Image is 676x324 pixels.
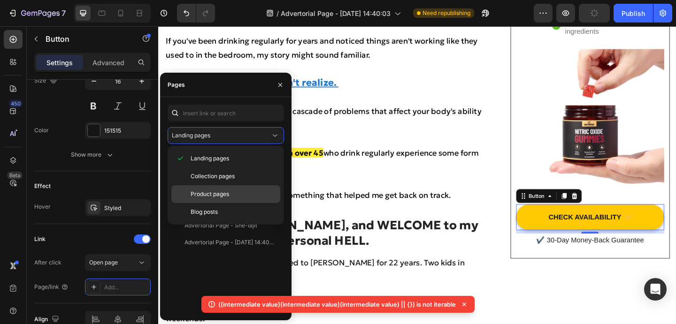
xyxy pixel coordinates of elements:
p: ✔️ 30-Day Money-Back Guarantee [390,226,549,240]
p: Settings [46,58,73,68]
div: Hover [34,203,51,211]
button: <p><strong>CHECK AVAILABILITY</strong></p> [389,194,550,222]
div: Button [401,181,422,189]
div: Advertorial Page - She-lajit [184,221,257,230]
div: Styled [104,204,148,212]
span: Need republishing [422,9,470,17]
button: Publish [614,4,653,23]
div: Open Intercom Messenger [644,278,667,301]
button: Show more [34,146,151,163]
div: Page/link [34,283,69,291]
div: Size [34,75,59,87]
p: 7 [61,8,66,19]
div: Advertorial Page - [DATE] 14:40:03 [184,238,275,247]
button: 7 [4,4,70,23]
p: ((intermediate value)(intermediate value)(intermediate value) || {}) is not iterable [218,300,456,309]
div: Link [34,235,46,243]
strong: CHECK AVAILABILITY [424,203,504,211]
span: Landing pages [172,132,210,139]
span: Product pages [191,190,229,198]
div: 151515 [104,127,148,135]
div: Beta [7,172,23,179]
div: Undo/Redo [177,4,215,23]
span: / [277,8,279,18]
iframe: Design area [158,26,676,324]
span: Blog posts [191,208,218,216]
span: Advertorial Page - [DATE] 14:40:03 [281,8,391,18]
div: Color [34,126,49,135]
div: 450 [9,100,23,107]
button: Open page [85,254,151,271]
button: Landing pages [168,127,284,144]
div: Show more [71,150,115,159]
p: Button [46,33,125,45]
div: Publish [622,8,645,18]
div: After click [34,258,61,267]
span: Landing pages [191,154,229,163]
div: Pages [168,81,185,89]
div: Effect [34,182,51,190]
span: Open page [89,259,118,266]
span: Collection pages [191,172,235,181]
p: Advanced [92,58,124,68]
div: Add... [104,283,148,292]
img: Alt Image [389,25,550,186]
input: Insert link or search [168,105,284,121]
